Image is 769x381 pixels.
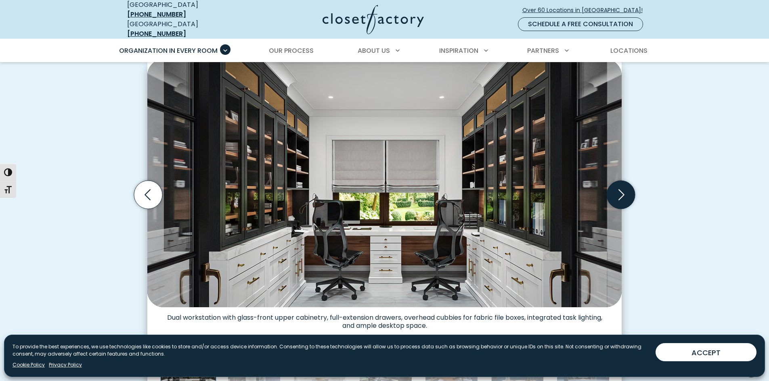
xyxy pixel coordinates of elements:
[131,177,166,212] button: Previous slide
[13,343,649,358] p: To provide the best experiences, we use technologies like cookies to store and/or access device i...
[522,6,649,15] span: Over 60 Locations in [GEOGRAPHIC_DATA]!
[127,10,186,19] a: [PHONE_NUMBER]
[358,46,390,55] span: About Us
[147,307,622,330] figcaption: Dual workstation with glass-front upper cabinetry, full-extension drawers, overhead cubbies for f...
[127,19,244,39] div: [GEOGRAPHIC_DATA]
[610,46,647,55] span: Locations
[119,46,218,55] span: Organization in Every Room
[439,46,478,55] span: Inspiration
[147,59,622,307] img: Dual workstation home office with glass-front upper cabinetry, full-extension drawers, overhead c...
[522,3,650,17] a: Over 60 Locations in [GEOGRAPHIC_DATA]!
[13,361,45,369] a: Cookie Policy
[518,17,643,31] a: Schedule a Free Consultation
[113,40,656,62] nav: Primary Menu
[127,29,186,38] a: [PHONE_NUMBER]
[49,361,82,369] a: Privacy Policy
[527,46,559,55] span: Partners
[269,46,314,55] span: Our Process
[323,5,424,34] img: Closet Factory Logo
[656,343,756,361] button: ACCEPT
[603,177,638,212] button: Next slide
